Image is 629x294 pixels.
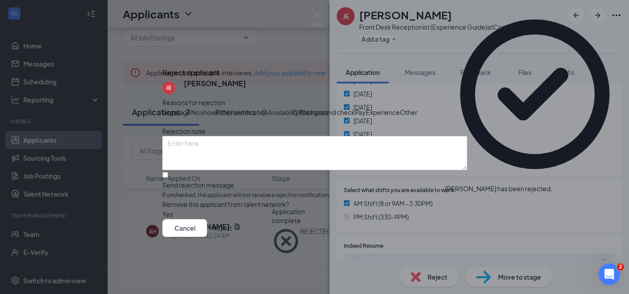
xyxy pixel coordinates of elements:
[299,107,355,117] span: Background check
[162,219,207,237] button: Cancel
[216,107,223,117] span: Fit
[445,4,625,184] svg: CheckmarkCircle
[162,200,289,208] span: Remove this applicant from talent network?
[162,127,205,135] span: Rejection note
[213,219,232,237] button: Reject
[400,107,417,117] span: Other
[166,84,171,92] div: JE
[355,107,366,117] span: Pay
[191,107,216,117] span: No show
[445,184,552,193] div: [PERSON_NAME] has been rejected.
[162,98,225,106] span: Reasons for rejection
[162,209,173,219] span: Yes
[599,263,620,285] iframe: Intercom live chat
[223,107,268,117] span: No certification
[268,107,299,117] span: Availability
[162,67,219,79] h3: Reject applicant
[162,107,191,117] span: Legal age
[162,191,467,199] span: If unchecked, the applicant will not receive a rejection notification.
[162,172,168,178] input: Send rejection messageIf unchecked, the applicant will not receive a rejection notification.
[184,88,246,97] div: Applied [DATE] 11:13 AM
[617,263,624,271] span: 2
[366,107,400,117] span: Experience
[184,79,246,88] h5: [PERSON_NAME]
[162,180,467,189] div: Send rejection message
